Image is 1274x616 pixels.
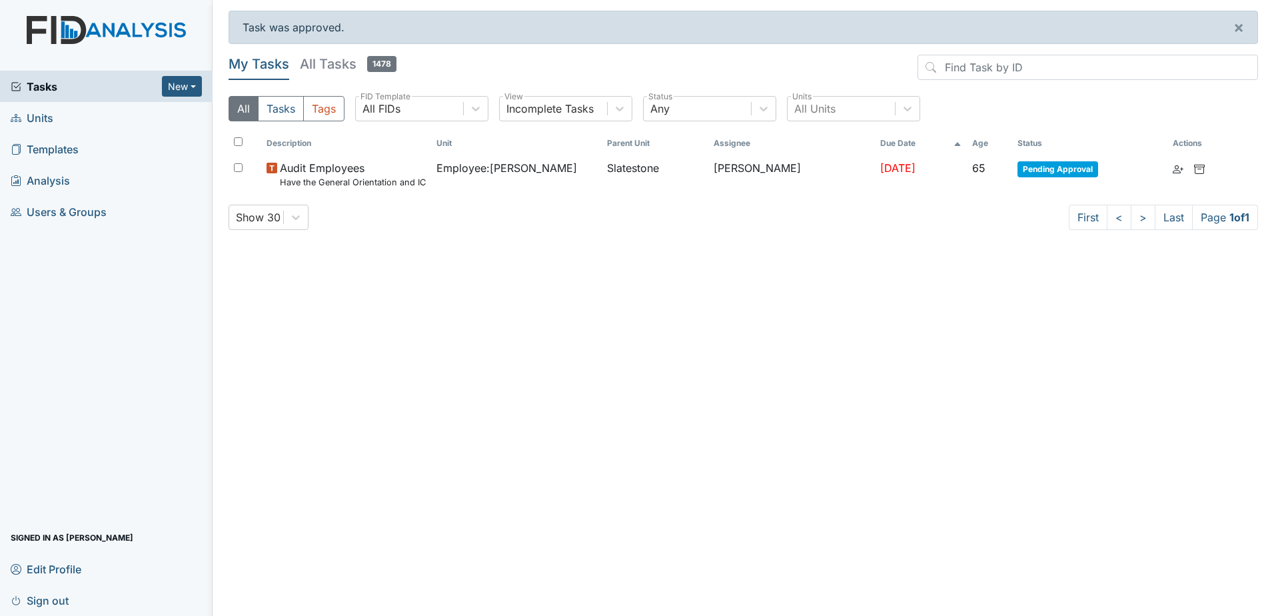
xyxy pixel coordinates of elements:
[11,527,133,548] span: Signed in as [PERSON_NAME]
[11,79,162,95] a: Tasks
[367,56,396,72] span: 1478
[1069,205,1107,230] a: First
[11,590,69,611] span: Sign out
[1229,211,1249,224] strong: 1 of 1
[875,132,967,155] th: Toggle SortBy
[918,55,1258,80] input: Find Task by ID
[972,161,985,175] span: 65
[708,155,875,194] td: [PERSON_NAME]
[280,160,426,189] span: Audit Employees Have the General Orientation and ICF Orientation forms been completed?
[162,76,202,97] button: New
[258,96,304,121] button: Tasks
[1012,132,1167,155] th: Toggle SortBy
[1107,205,1131,230] a: <
[1155,205,1193,230] a: Last
[303,96,344,121] button: Tags
[431,132,601,155] th: Toggle SortBy
[261,132,431,155] th: Toggle SortBy
[967,132,1012,155] th: Toggle SortBy
[11,107,53,128] span: Units
[880,161,916,175] span: [DATE]
[236,209,281,225] div: Show 30
[436,160,577,176] span: Employee : [PERSON_NAME]
[362,101,400,117] div: All FIDs
[229,55,289,73] h5: My Tasks
[650,101,670,117] div: Any
[234,137,243,146] input: Toggle All Rows Selected
[607,160,659,176] span: Slatestone
[11,139,79,159] span: Templates
[602,132,708,155] th: Toggle SortBy
[280,176,426,189] small: Have the General Orientation and ICF Orientation forms been completed?
[506,101,594,117] div: Incomplete Tasks
[708,132,875,155] th: Assignee
[11,559,81,579] span: Edit Profile
[11,201,107,222] span: Users & Groups
[229,96,344,121] div: Type filter
[1017,161,1098,177] span: Pending Approval
[229,96,259,121] button: All
[229,11,1258,44] div: Task was approved.
[1220,11,1257,43] button: ×
[1167,132,1234,155] th: Actions
[1192,205,1258,230] span: Page
[1233,17,1244,37] span: ×
[1069,205,1258,230] nav: task-pagination
[1131,205,1155,230] a: >
[794,101,836,117] div: All Units
[300,55,396,73] h5: All Tasks
[1194,160,1205,176] a: Archive
[11,170,70,191] span: Analysis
